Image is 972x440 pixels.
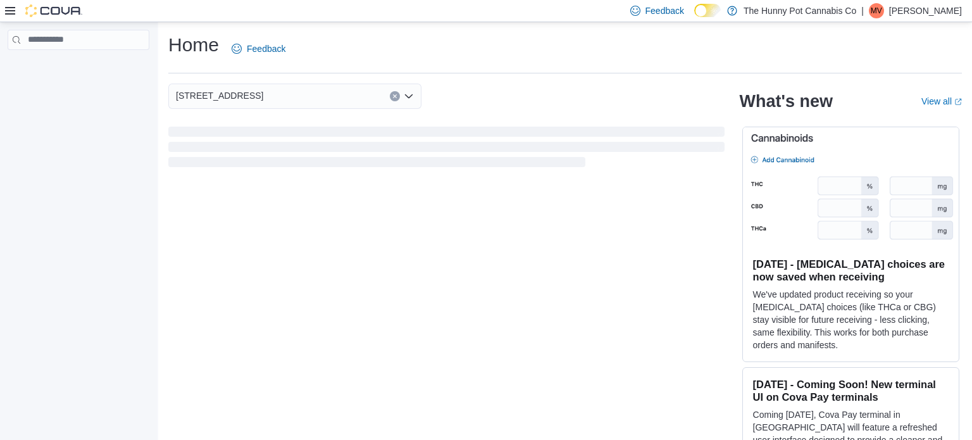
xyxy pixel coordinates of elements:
[744,3,856,18] p: The Hunny Pot Cannabis Co
[176,88,263,103] span: [STREET_ADDRESS]
[861,3,864,18] p: |
[921,96,962,106] a: View allExternal link
[753,378,949,403] h3: [DATE] - Coming Soon! New terminal UI on Cova Pay terminals
[869,3,884,18] div: Maly Vang
[390,91,400,101] button: Clear input
[740,91,833,111] h2: What's new
[247,42,285,55] span: Feedback
[694,17,695,18] span: Dark Mode
[694,4,721,17] input: Dark Mode
[871,3,882,18] span: MV
[753,258,949,283] h3: [DATE] - [MEDICAL_DATA] choices are now saved when receiving
[168,129,725,170] span: Loading
[227,36,290,61] a: Feedback
[25,4,82,17] img: Cova
[8,53,149,83] nav: Complex example
[889,3,962,18] p: [PERSON_NAME]
[954,98,962,106] svg: External link
[753,288,949,351] p: We've updated product receiving so your [MEDICAL_DATA] choices (like THCa or CBG) stay visible fo...
[168,32,219,58] h1: Home
[645,4,684,17] span: Feedback
[404,91,414,101] button: Open list of options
